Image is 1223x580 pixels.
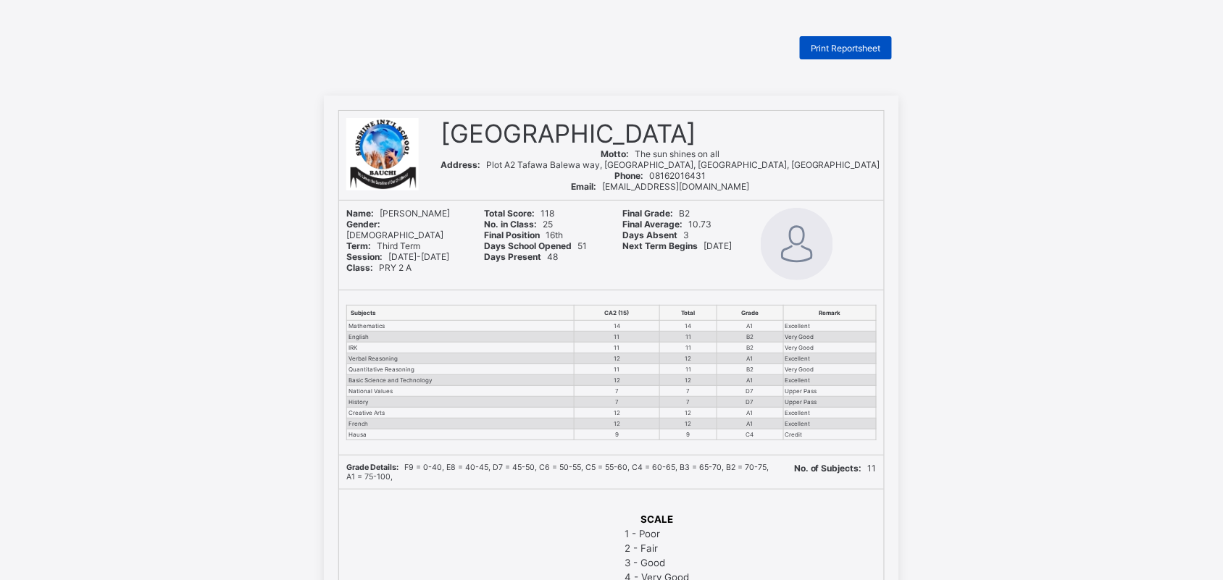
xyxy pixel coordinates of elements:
td: Quantitative Reasoning [347,364,575,375]
b: Total Score: [485,208,535,219]
td: 9 [660,429,717,440]
td: 12 [575,353,660,364]
td: Very Good [783,332,876,342]
td: 3 - Good [624,556,690,569]
th: SCALE [624,513,690,526]
span: 3 [622,230,689,240]
b: No. of Subjects: [794,463,862,474]
b: Class: [346,262,373,273]
span: [PERSON_NAME] [346,208,450,219]
span: The sun shines on all [601,148,720,159]
td: 14 [575,321,660,332]
b: Final Average: [622,219,683,230]
td: 11 [660,342,717,353]
td: 7 [575,386,660,397]
b: Motto: [601,148,630,159]
td: French [347,419,575,429]
td: Creative Arts [347,408,575,419]
span: 25 [485,219,554,230]
b: Phone: [615,170,644,181]
td: A1 [717,321,783,332]
td: D7 [717,386,783,397]
span: 48 [485,251,559,262]
th: Grade [717,306,783,321]
span: F9 = 0-40, E8 = 40-45, D7 = 45-50, C6 = 50-55, C5 = 55-60, C4 = 60-65, B3 = 65-70, B2 = 70-75, A1... [346,463,769,482]
span: 10.73 [622,219,711,230]
td: Very Good [783,342,876,353]
td: 12 [575,419,660,429]
td: Hausa [347,429,575,440]
td: 9 [575,429,660,440]
td: B2 [717,332,783,342]
td: National Values [347,386,575,397]
span: 118 [485,208,555,219]
td: Mathematics [347,321,575,332]
b: Final Position [485,230,540,240]
td: Excellent [783,375,876,386]
td: Upper Pass [783,386,876,397]
span: 08162016431 [615,170,706,181]
td: 11 [575,342,660,353]
td: History [347,397,575,408]
b: Gender: [346,219,380,230]
td: 11 [660,332,717,342]
b: Days Present [485,251,542,262]
td: D7 [717,397,783,408]
span: B2 [622,208,690,219]
td: 12 [660,419,717,429]
td: Basic Science and Technology [347,375,575,386]
td: IRK [347,342,575,353]
span: PRY 2 A [346,262,412,273]
td: Excellent [783,353,876,364]
td: 11 [575,364,660,375]
b: Next Term Begins [622,240,698,251]
td: 12 [660,353,717,364]
th: Subjects [347,306,575,321]
td: Verbal Reasoning [347,353,575,364]
td: 12 [660,375,717,386]
td: 7 [575,397,660,408]
td: A1 [717,353,783,364]
td: Excellent [783,408,876,419]
td: 12 [575,408,660,419]
th: Total [660,306,717,321]
td: C4 [717,429,783,440]
td: English [347,332,575,342]
td: 12 [660,408,717,419]
th: Remark [783,306,876,321]
b: Days Absent [622,230,677,240]
span: Plot A2 Tafawa Balewa way, [GEOGRAPHIC_DATA], [GEOGRAPHIC_DATA], [GEOGRAPHIC_DATA] [441,159,880,170]
span: [DATE] [622,240,732,251]
b: Email: [572,181,597,192]
span: [DEMOGRAPHIC_DATA] [346,219,443,240]
td: Excellent [783,419,876,429]
b: Address: [441,159,480,170]
td: 1 - Poor [624,527,690,540]
span: [GEOGRAPHIC_DATA] [441,118,696,148]
td: Upper Pass [783,397,876,408]
td: Very Good [783,364,876,375]
span: 16th [485,230,564,240]
td: 12 [575,375,660,386]
td: 2 - Fair [624,542,690,555]
b: Grade Details: [346,463,398,472]
span: 11 [794,463,877,474]
td: 7 [660,397,717,408]
td: 7 [660,386,717,397]
span: [EMAIL_ADDRESS][DOMAIN_NAME] [572,181,750,192]
b: Final Grade: [622,208,673,219]
b: Term: [346,240,371,251]
td: 11 [575,332,660,342]
td: B2 [717,364,783,375]
td: Excellent [783,321,876,332]
td: Credit [783,429,876,440]
td: B2 [717,342,783,353]
td: 14 [660,321,717,332]
b: Session: [346,251,383,262]
th: CA2 (15) [575,306,660,321]
span: [DATE]-[DATE] [346,251,449,262]
b: Days School Opened [485,240,572,251]
b: No. in Class: [485,219,538,230]
span: Third Term [346,240,420,251]
b: Name: [346,208,374,219]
